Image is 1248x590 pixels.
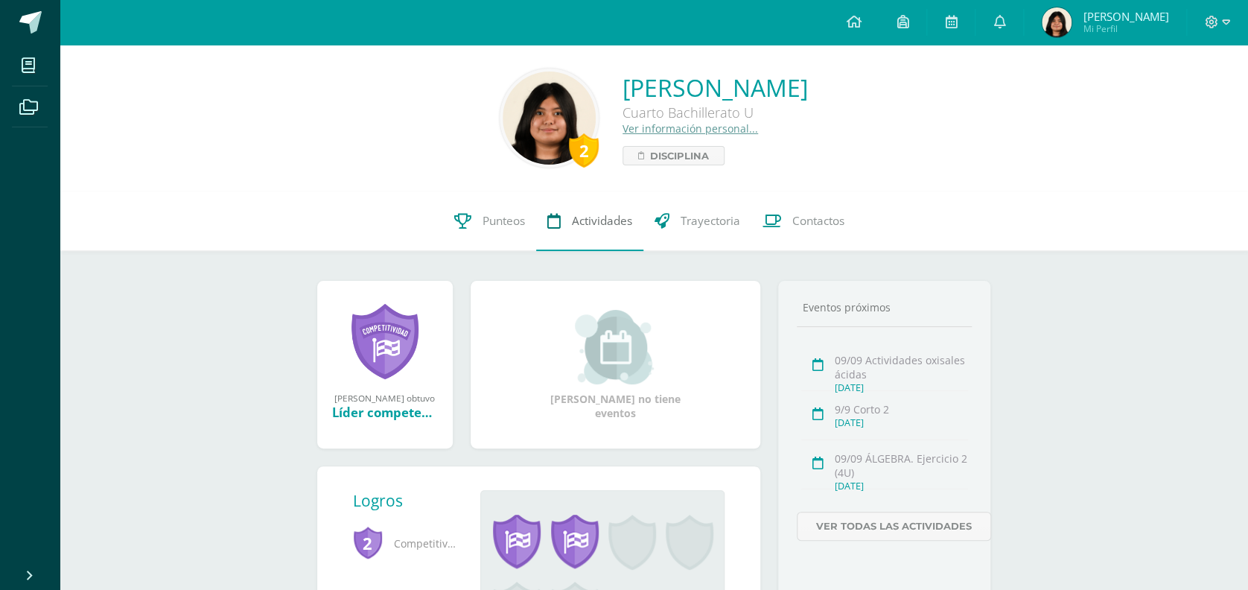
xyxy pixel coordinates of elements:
a: Disciplina [623,146,725,165]
div: 9/9 Corto 2 [835,402,968,416]
div: [PERSON_NAME] no tiene eventos [541,310,690,420]
span: Mi Perfil [1083,22,1168,35]
div: [DATE] [835,416,968,429]
span: Contactos [792,213,844,229]
img: event_small.png [575,310,656,384]
span: Disciplina [650,147,709,165]
a: Contactos [751,191,856,251]
div: 09/09 Actividades oxisales ácidas [835,353,968,381]
img: dce0b1ed9de55400785d98fcaf3680bd.png [1042,7,1072,37]
span: Actividades [572,213,632,229]
div: Eventos próximos [797,300,972,314]
div: Líder competente [332,404,438,421]
span: [PERSON_NAME] [1083,9,1168,24]
div: 2 [569,133,599,168]
span: Punteos [483,213,525,229]
a: Ver información personal... [623,121,758,136]
div: 09/09 ÁLGEBRA. Ejercicio 2 (4U) [835,451,968,480]
div: Cuarto Bachillerato U [623,104,808,121]
img: c4be00f1237919ac9f339a29d084f1cb.png [503,72,596,165]
a: Ver todas las actividades [797,512,991,541]
span: Trayectoria [681,213,740,229]
div: [DATE] [835,480,968,492]
div: [DATE] [835,381,968,394]
div: [PERSON_NAME] obtuvo [332,392,438,404]
a: [PERSON_NAME] [623,72,808,104]
a: Trayectoria [643,191,751,251]
a: Punteos [443,191,536,251]
span: Competitividad [353,523,457,564]
div: Logros [353,490,469,511]
a: Actividades [536,191,643,251]
span: 2 [353,526,383,560]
